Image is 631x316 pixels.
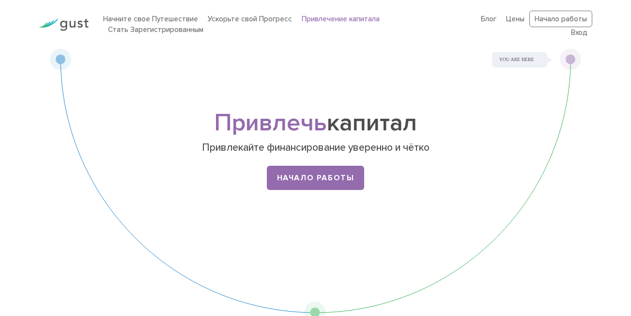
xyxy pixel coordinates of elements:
ya-tr-span: капитал [327,109,417,137]
a: Начало работы [529,11,592,28]
a: Цены [506,15,524,23]
a: Ускорьте свой Прогресс [208,15,292,23]
ya-tr-span: Начало работы [535,15,587,23]
ya-tr-span: Привлекайте финансирование уверенно и чётко [202,142,430,154]
a: Привлечение капитала [302,15,380,23]
ya-tr-span: Привлечь [214,109,327,137]
img: Логотип Gust [39,19,88,31]
a: Начните свое Путешествие [103,15,198,23]
a: Блог [481,15,496,23]
ya-tr-span: Начало работы [277,173,354,183]
a: Начало работы [267,166,365,190]
a: Вход [571,28,587,37]
a: Стать Зарегистрированным [108,25,203,34]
